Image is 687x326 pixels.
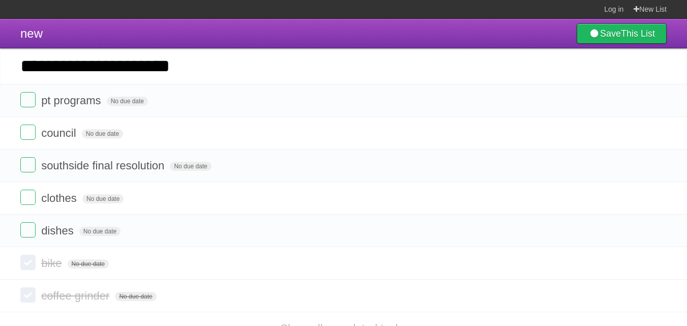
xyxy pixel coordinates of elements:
label: Done [20,222,36,238]
span: clothes [41,192,79,204]
span: bike [41,257,64,270]
span: pt programs [41,94,103,107]
label: Done [20,125,36,140]
label: Done [20,255,36,270]
span: No due date [170,162,211,171]
span: council [41,127,78,139]
span: No due date [82,194,124,203]
label: Done [20,287,36,303]
a: SaveThis List [577,23,667,44]
span: No due date [82,129,123,138]
label: Done [20,92,36,107]
span: No due date [107,97,148,106]
span: No due date [68,259,109,269]
label: Done [20,157,36,172]
b: This List [621,28,655,39]
label: Done [20,190,36,205]
span: southside final resolution [41,159,167,172]
span: No due date [115,292,156,301]
span: new [20,26,43,40]
span: dishes [41,224,76,237]
span: No due date [79,227,121,236]
span: coffee grinder [41,289,112,302]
